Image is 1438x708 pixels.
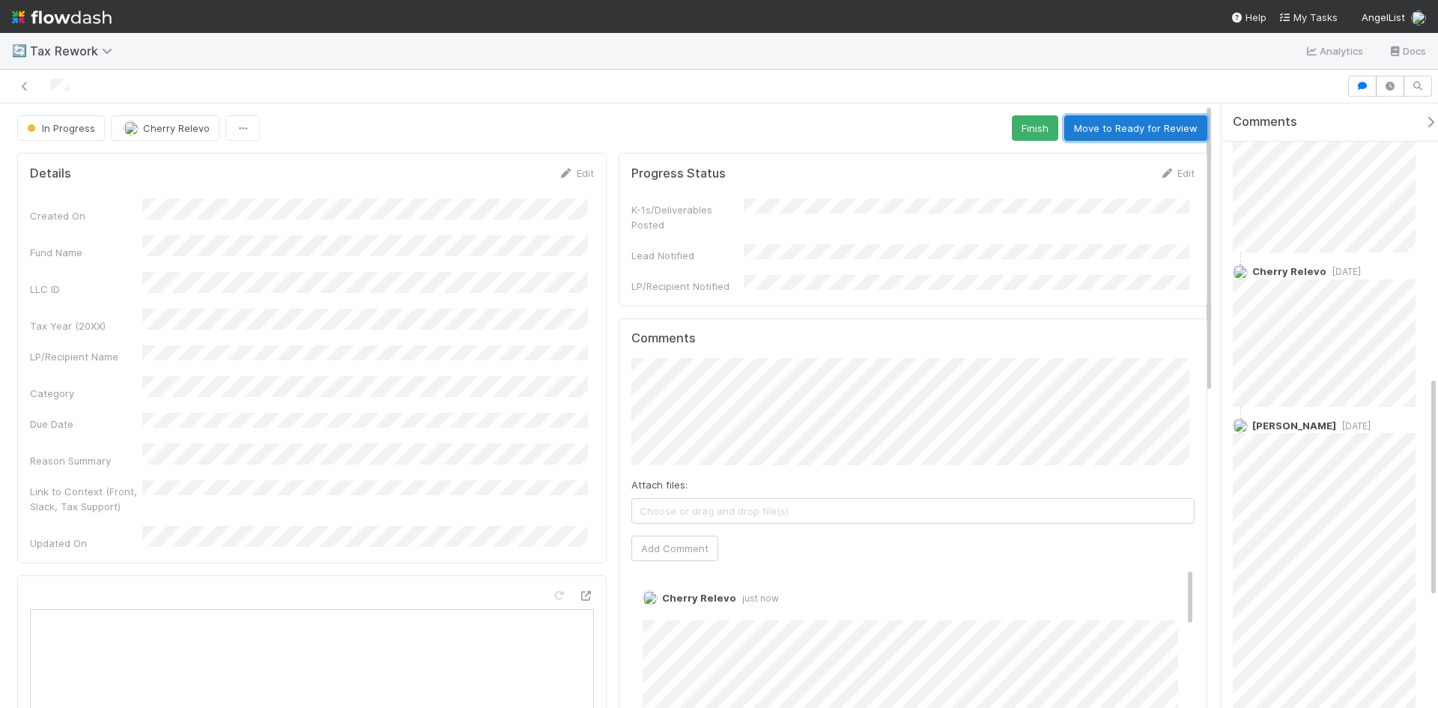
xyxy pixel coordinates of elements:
a: Docs [1388,42,1426,60]
a: Analytics [1305,42,1364,60]
img: logo-inverted-e16ddd16eac7371096b0.svg [12,4,112,30]
span: Cherry Relevo [1252,265,1326,277]
div: Tax Year (20XX) [30,318,142,333]
div: Due Date [30,417,142,432]
h5: Comments [631,331,1195,346]
div: Link to Context (Front, Slack, Tax Support) [30,484,142,514]
span: My Tasks [1278,11,1338,23]
button: Move to Ready for Review [1064,115,1207,141]
a: Edit [559,167,594,179]
div: Lead Notified [631,248,744,263]
span: Tax Rework [30,43,120,58]
div: Updated On [30,536,142,551]
span: AngelList [1362,11,1405,23]
span: [PERSON_NAME] [1252,420,1336,432]
img: avatar_1c2f0edd-858e-4812-ac14-2a8986687c67.png [1411,10,1426,25]
div: LP/Recipient Notified [631,279,744,294]
label: Attach files: [631,477,688,492]
span: Cherry Relevo [662,592,736,604]
div: Reason Summary [30,453,142,468]
div: Category [30,386,142,401]
span: Cherry Relevo [143,122,210,134]
div: Help [1231,10,1266,25]
span: In Progress [24,122,95,134]
img: avatar_1c2f0edd-858e-4812-ac14-2a8986687c67.png [643,590,658,605]
button: Finish [1012,115,1058,141]
span: Choose or drag and drop file(s) [632,499,1195,523]
a: Edit [1159,167,1195,179]
img: avatar_1c2f0edd-858e-4812-ac14-2a8986687c67.png [1233,264,1248,279]
div: LP/Recipient Name [30,349,142,364]
div: LLC ID [30,282,142,297]
img: avatar_04ed6c9e-3b93-401c-8c3a-8fad1b1fc72c.png [1233,418,1248,433]
button: Add Comment [631,536,718,561]
div: K-1s/Deliverables Posted [631,202,744,232]
button: In Progress [17,115,105,141]
img: avatar_1c2f0edd-858e-4812-ac14-2a8986687c67.png [124,121,139,136]
button: Cherry Relevo [111,115,219,141]
div: Fund Name [30,245,142,260]
span: Comments [1233,115,1297,130]
span: 🔄 [12,44,27,57]
span: just now [736,593,779,604]
span: [DATE] [1336,420,1371,432]
a: My Tasks [1278,10,1338,25]
h5: Progress Status [631,166,726,181]
div: Created On [30,208,142,223]
span: [DATE] [1326,266,1361,277]
h5: Details [30,166,71,181]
